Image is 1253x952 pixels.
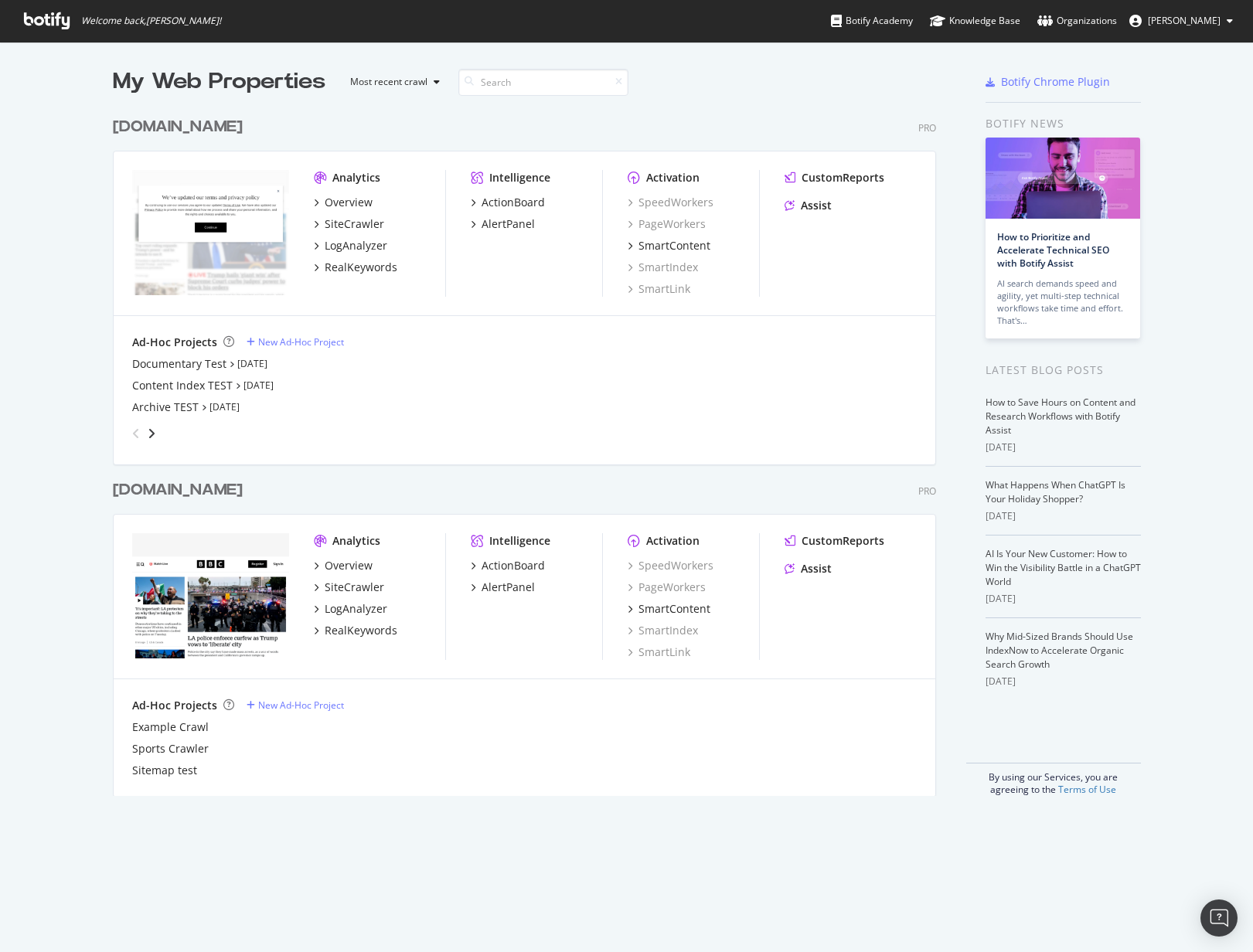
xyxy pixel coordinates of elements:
[332,533,380,549] div: Analytics
[132,763,197,778] a: Sitemap test
[482,216,535,232] div: AlertPanel
[458,69,628,96] input: Search
[1037,13,1117,29] div: Organizations
[258,335,344,348] div: New Ad-Hoc Project
[646,170,700,185] div: Activation
[325,601,387,617] div: LogAnalyzer
[966,763,1141,796] div: By using our Services, you are agreeing to the
[350,77,427,87] div: Most recent crawl
[1117,8,1245,33] button: [PERSON_NAME]
[126,421,146,446] div: angle-left
[314,238,387,253] a: LogAnalyzer
[489,533,550,549] div: Intelligence
[132,399,199,415] div: Archive TEST
[986,115,1141,132] div: Botify news
[243,379,274,392] a: [DATE]
[471,558,545,573] a: ActionBoard
[1148,14,1221,27] span: Richard Nazarewicz
[628,623,698,638] a: SmartIndex
[314,623,397,638] a: RealKeywords
[314,558,373,573] a: Overview
[831,13,913,29] div: Botify Academy
[986,440,1141,454] div: [DATE]
[482,195,545,210] div: ActionBoard
[132,356,226,372] a: Documentary Test
[325,238,387,253] div: LogAnalyzer
[801,198,832,213] div: Assist
[338,70,446,94] button: Most recent crawl
[209,400,240,413] a: [DATE]
[113,116,249,138] a: [DOMAIN_NAME]
[1058,783,1116,796] a: Terms of Use
[325,558,373,573] div: Overview
[113,479,249,501] a: [DOMAIN_NAME]
[646,533,700,549] div: Activation
[628,580,706,595] a: PageWorkers
[1200,899,1238,937] div: Open Intercom Messenger
[930,13,1020,29] div: Knowledge Base
[113,66,325,97] div: My Web Properties
[325,260,397,275] div: RealKeywords
[986,478,1125,505] a: What Happens When ChatGPT Is Your Holiday Shopper?
[801,561,832,576] div: Assist
[482,580,535,595] div: AlertPanel
[785,561,832,576] a: Assist
[986,138,1140,219] img: How to Prioritize and Accelerate Technical SEO with Botify Assist
[638,601,710,617] div: SmartContent
[132,378,233,393] a: Content Index TEST
[325,580,384,595] div: SiteCrawler
[482,558,545,573] div: ActionBoard
[785,533,884,549] a: CustomReports
[918,484,936,498] div: Pro
[146,426,157,441] div: angle-right
[628,260,698,275] a: SmartIndex
[986,396,1136,437] a: How to Save Hours on Content and Research Workflows with Botify Assist
[81,15,221,27] span: Welcome back, [PERSON_NAME] !
[785,170,884,185] a: CustomReports
[918,121,936,134] div: Pro
[132,719,209,735] div: Example Crawl
[132,170,289,295] img: www.bbc.com
[471,195,545,210] a: ActionBoard
[258,699,344,712] div: New Ad-Hoc Project
[986,630,1133,671] a: Why Mid-Sized Brands Should Use IndexNow to Accelerate Organic Search Growth
[986,509,1141,523] div: [DATE]
[628,195,713,210] div: SpeedWorkers
[247,699,344,712] a: New Ad-Hoc Project
[113,479,243,501] div: [DOMAIN_NAME]
[237,357,267,370] a: [DATE]
[1001,74,1110,90] div: Botify Chrome Plugin
[628,216,706,232] a: PageWorkers
[628,601,710,617] a: SmartContent
[132,741,209,756] a: Sports Crawler
[638,238,710,253] div: SmartContent
[986,675,1141,688] div: [DATE]
[628,644,690,660] a: SmartLink
[113,116,243,138] div: [DOMAIN_NAME]
[132,698,217,713] div: Ad-Hoc Projects
[986,592,1141,606] div: [DATE]
[132,533,289,658] img: www.bbc.co.uk
[113,97,948,796] div: grid
[325,623,397,638] div: RealKeywords
[314,216,384,232] a: SiteCrawler
[802,533,884,549] div: CustomReports
[628,281,690,297] a: SmartLink
[332,170,380,185] div: Analytics
[628,558,713,573] a: SpeedWorkers
[314,260,397,275] a: RealKeywords
[489,170,550,185] div: Intelligence
[325,195,373,210] div: Overview
[314,601,387,617] a: LogAnalyzer
[802,170,884,185] div: CustomReports
[325,216,384,232] div: SiteCrawler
